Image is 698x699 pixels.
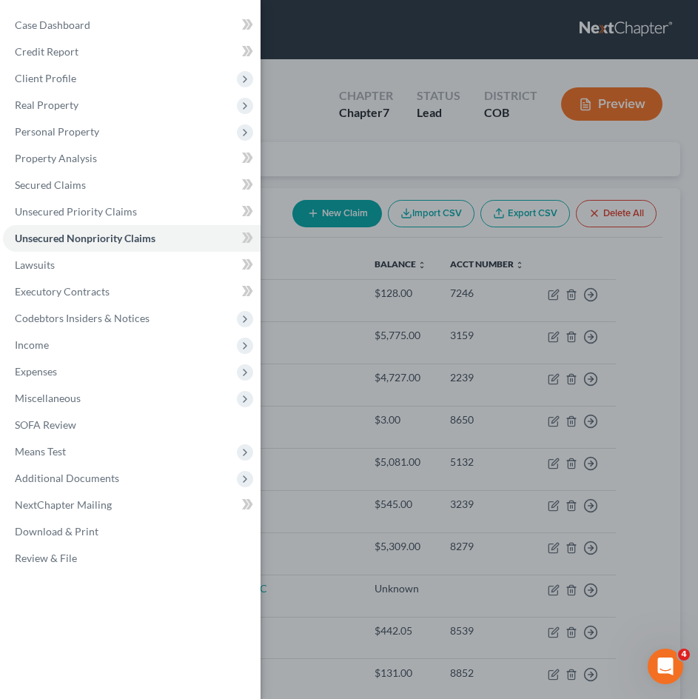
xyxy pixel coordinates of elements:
a: Unsecured Nonpriority Claims [3,225,261,252]
a: NextChapter Mailing [3,492,261,518]
span: Lawsuits [15,258,55,271]
a: Lawsuits [3,252,261,278]
a: SOFA Review [3,412,261,438]
span: Real Property [15,98,78,111]
span: Additional Documents [15,472,119,484]
span: Property Analysis [15,152,97,164]
span: NextChapter Mailing [15,498,112,511]
iframe: Intercom live chat [648,649,683,684]
span: SOFA Review [15,418,76,431]
a: Review & File [3,545,261,572]
a: Secured Claims [3,172,261,198]
span: Review & File [15,552,77,564]
span: Executory Contracts [15,285,110,298]
a: Download & Print [3,518,261,545]
span: Expenses [15,365,57,378]
span: Personal Property [15,125,99,138]
a: Executory Contracts [3,278,261,305]
span: Credit Report [15,45,78,58]
span: Secured Claims [15,178,86,191]
span: Client Profile [15,72,76,84]
a: Property Analysis [3,145,261,172]
a: Case Dashboard [3,12,261,39]
span: Unsecured Priority Claims [15,205,137,218]
span: Download & Print [15,525,98,538]
span: Case Dashboard [15,19,90,31]
span: Miscellaneous [15,392,81,404]
a: Credit Report [3,39,261,65]
span: Income [15,338,49,351]
span: 4 [678,649,690,660]
a: Unsecured Priority Claims [3,198,261,225]
span: Codebtors Insiders & Notices [15,312,150,324]
span: Means Test [15,445,66,458]
span: Unsecured Nonpriority Claims [15,232,155,244]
